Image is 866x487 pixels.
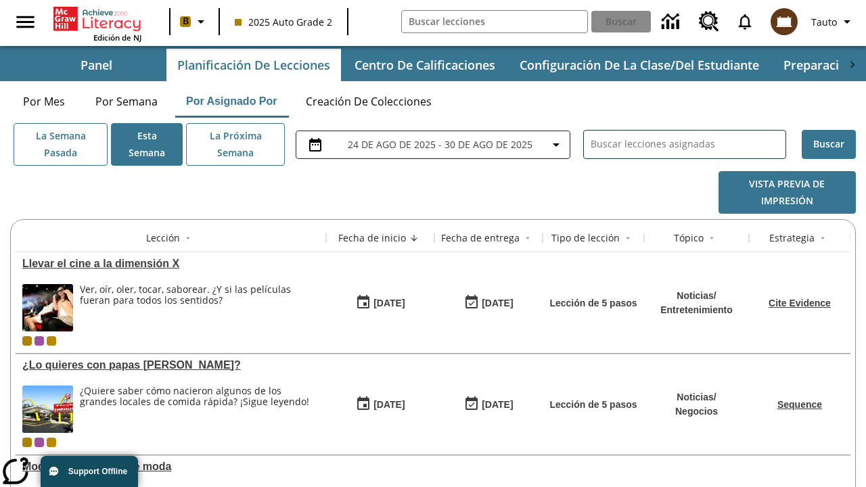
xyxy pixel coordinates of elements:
span: 2025 Auto Grade 2 [235,15,332,29]
p: Noticias / [675,390,718,404]
button: Configuración de la clase/del estudiante [509,49,770,81]
p: Lección de 5 pasos [549,296,637,310]
div: ¿Quiere saber cómo nacieron algunos de los grandes locales de comida rápida? ¡Sigue leyendo! [80,386,319,409]
svg: Collapse Date Range Filter [548,137,564,153]
button: La próxima semana [186,123,285,166]
div: OL 2025 Auto Grade 3 [35,336,44,346]
button: Boost El color de la clase es anaranjado claro. Cambiar el color de la clase. [175,9,214,34]
div: New 2025 class [47,438,56,447]
button: Buscar [802,130,856,159]
button: Sort [180,230,196,246]
a: Cite Evidence [769,298,831,308]
button: Sort [520,230,536,246]
button: Sort [620,230,636,246]
div: [DATE] [373,295,405,312]
a: Sequence [777,399,822,410]
p: Noticias / [660,289,733,303]
a: Modas que pasaron de moda, Lecciones [22,461,319,473]
span: 24 de ago de 2025 - 30 de ago de 2025 [348,137,532,152]
span: Edición de NJ [93,32,141,43]
div: Fecha de inicio [338,231,406,245]
button: Esta semana [111,123,183,166]
button: 07/26/25: Primer día en que estuvo disponible la lección [351,392,409,417]
button: Panel [28,49,164,81]
div: Estrategia [769,231,815,245]
span: B [183,13,189,30]
input: Buscar lecciones asignadas [591,135,785,154]
button: Por semana [85,85,168,118]
img: avatar image [771,8,798,35]
button: Abrir el menú lateral [5,2,45,42]
div: Llevar el cine a la dimensión X [22,258,319,270]
div: Modas que pasaron de moda [22,461,319,473]
button: La semana pasada [14,123,108,166]
button: Seleccione el intervalo de fechas opción del menú [302,137,564,153]
img: Uno de los primeros locales de McDonald's, con el icónico letrero rojo y los arcos amarillos. [22,386,73,433]
p: Lección de 5 pasos [549,398,637,412]
button: 08/24/25: Último día en que podrá accederse la lección [459,290,518,316]
a: ¿Lo quieres con papas fritas?, Lecciones [22,359,319,371]
div: Pestañas siguientes [839,49,866,81]
button: 08/18/25: Primer día en que estuvo disponible la lección [351,290,409,316]
div: Subbarra de navegación [27,49,839,81]
button: Centro de calificaciones [344,49,506,81]
div: Clase actual [22,438,32,447]
img: El panel situado frente a los asientos rocía con agua nebulizada al feliz público en un cine equi... [22,284,73,331]
div: [DATE] [482,295,513,312]
button: Por mes [10,85,78,118]
p: Entretenimiento [660,303,733,317]
div: [DATE] [482,396,513,413]
div: Portada [53,4,141,43]
button: Sort [815,230,831,246]
button: Perfil/Configuración [806,9,861,34]
button: Por asignado por [175,85,288,118]
a: Centro de recursos, Se abrirá en una pestaña nueva. [691,3,727,40]
span: Support Offline [68,467,127,476]
div: ¿Quiere saber cómo nacieron algunos de los grandes locales de comida rápida? ¡Sigue leyendo! [80,386,319,433]
div: Ver, oír, oler, tocar, saborear. ¿Y si las películas fueran para todos los sentidos? [80,284,319,331]
button: Planificación de lecciones [166,49,341,81]
div: ¿Lo quieres con papas fritas? [22,359,319,371]
button: Sort [406,230,422,246]
span: Tauto [811,15,837,29]
button: Support Offline [41,456,138,487]
a: Centro de información [654,3,691,41]
div: [DATE] [373,396,405,413]
a: Portada [53,5,141,32]
button: Sort [704,230,720,246]
div: Ver, oír, oler, tocar, saborear. ¿Y si las películas fueran para todos los sentidos? [80,284,319,307]
div: Fecha de entrega [441,231,520,245]
div: Tipo de lección [551,231,620,245]
button: Escoja un nuevo avatar [762,4,806,39]
a: Notificaciones [727,4,762,39]
div: OL 2025 Auto Grade 3 [35,438,44,447]
a: Llevar el cine a la dimensión X, Lecciones [22,258,319,270]
input: Buscar campo [402,11,588,32]
div: Clase actual [22,336,32,346]
p: Negocios [675,404,718,419]
button: Creación de colecciones [295,85,442,118]
div: New 2025 class [47,336,56,346]
div: Tópico [674,231,704,245]
button: Vista previa de impresión [719,171,856,214]
div: Lección [146,231,180,245]
button: 07/03/26: Último día en que podrá accederse la lección [459,392,518,417]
